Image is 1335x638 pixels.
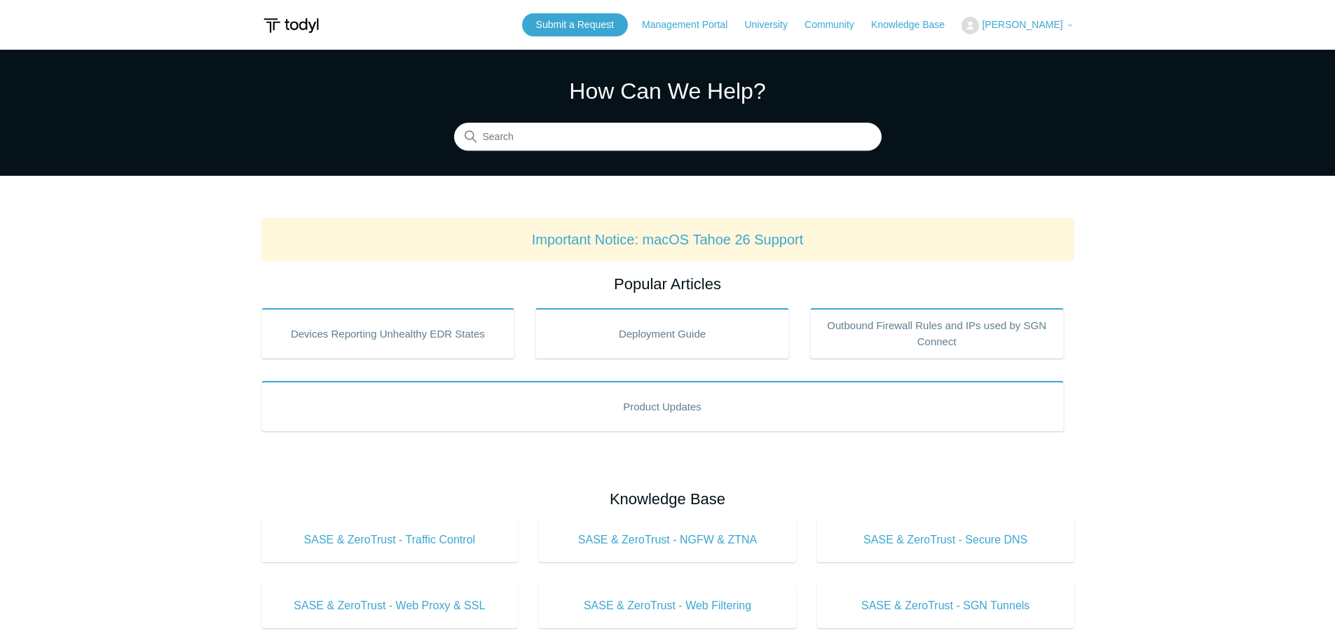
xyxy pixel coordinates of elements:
h1: How Can We Help? [454,74,882,108]
span: [PERSON_NAME] [982,19,1062,30]
img: Todyl Support Center Help Center home page [261,13,321,39]
a: Outbound Firewall Rules and IPs used by SGN Connect [810,308,1064,359]
input: Search [454,123,882,151]
a: University [744,18,801,32]
a: SASE & ZeroTrust - Web Proxy & SSL [261,583,519,628]
h2: Popular Articles [261,272,1074,296]
a: Community [805,18,868,32]
a: Submit a Request [522,13,628,36]
span: SASE & ZeroTrust - SGN Tunnels [838,597,1053,614]
a: Knowledge Base [871,18,959,32]
button: [PERSON_NAME] [961,17,1074,34]
a: SASE & ZeroTrust - Traffic Control [261,518,519,562]
a: SASE & ZeroTrust - Web Filtering [539,583,796,628]
span: SASE & ZeroTrust - NGFW & ZTNA [560,532,775,548]
a: Product Updates [261,381,1064,431]
span: SASE & ZeroTrust - Secure DNS [838,532,1053,548]
a: Important Notice: macOS Tahoe 26 Support [532,232,804,247]
a: Deployment Guide [535,308,789,359]
a: SASE & ZeroTrust - Secure DNS [817,518,1074,562]
span: SASE & ZeroTrust - Web Filtering [560,597,775,614]
a: SASE & ZeroTrust - SGN Tunnels [817,583,1074,628]
h2: Knowledge Base [261,487,1074,511]
span: SASE & ZeroTrust - Traffic Control [282,532,498,548]
a: Devices Reporting Unhealthy EDR States [261,308,515,359]
a: SASE & ZeroTrust - NGFW & ZTNA [539,518,796,562]
a: Management Portal [642,18,741,32]
span: SASE & ZeroTrust - Web Proxy & SSL [282,597,498,614]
